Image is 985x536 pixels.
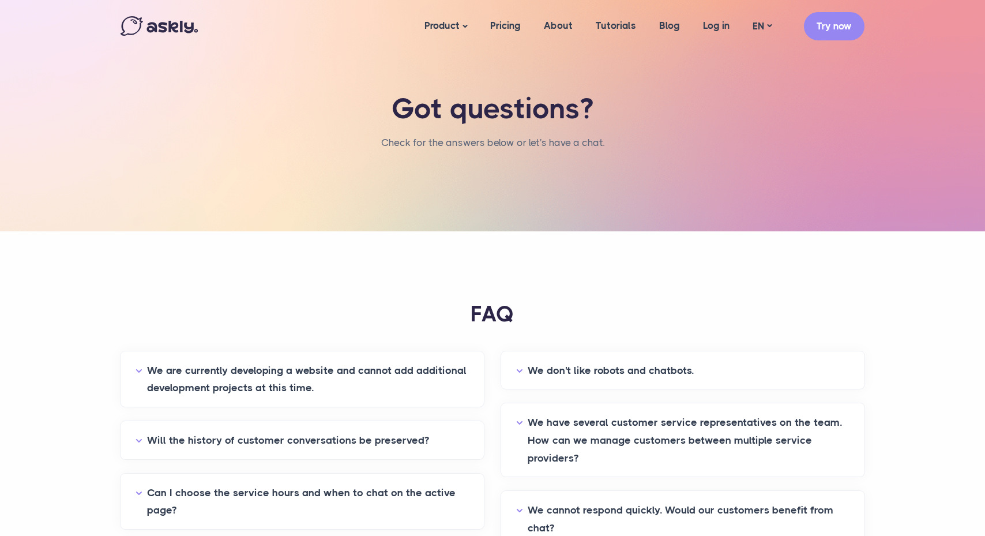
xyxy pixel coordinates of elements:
[741,18,783,35] a: EN
[532,3,584,48] a: About
[479,3,532,48] a: Pricing
[584,3,648,48] a: Tutorials
[648,3,691,48] a: Blog
[516,362,849,380] button: We don't like robots and chatbots.
[381,134,604,151] a: Check for the answers below or let's have a chat.
[121,301,864,328] h2: FAQ
[516,414,849,467] button: We have several customer service representatives on the team. How can we manage customers between...
[136,484,469,519] button: Can I choose the service hours and when to chat on the active page?
[121,16,198,36] img: Askly
[136,432,469,449] button: Will the history of customer conversations be preserved?
[691,3,741,48] a: Log in
[413,3,479,49] a: Product
[804,12,864,40] a: Try now
[381,134,604,163] nav: breadcrumb
[311,92,674,126] h1: Got questions?
[136,362,469,397] button: We are currently developing a website and cannot add additional development projects at this time.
